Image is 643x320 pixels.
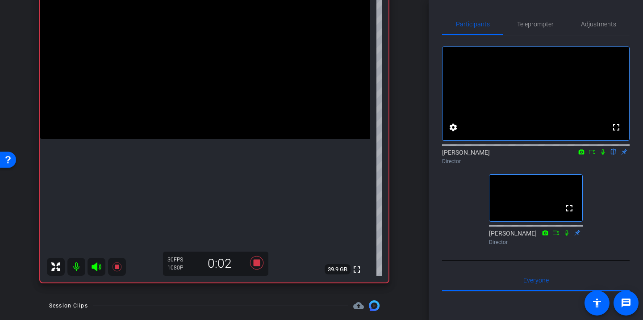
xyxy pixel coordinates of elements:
[517,21,554,27] span: Teleprompter
[49,301,88,310] div: Session Clips
[489,229,583,246] div: [PERSON_NAME]
[190,256,250,271] div: 0:02
[456,21,490,27] span: Participants
[608,147,619,156] mat-icon: flip
[174,257,183,263] span: FPS
[621,298,631,308] mat-icon: message
[369,300,380,311] img: Session clips
[592,298,602,308] mat-icon: accessibility
[581,21,616,27] span: Adjustments
[442,148,630,165] div: [PERSON_NAME]
[489,238,583,246] div: Director
[442,157,630,165] div: Director
[448,122,459,133] mat-icon: settings
[325,264,351,275] span: 39.9 GB
[351,264,362,275] mat-icon: fullscreen
[353,300,364,311] mat-icon: cloud_upload
[611,122,622,133] mat-icon: fullscreen
[167,264,190,271] div: 1080P
[523,277,549,283] span: Everyone
[167,256,190,263] div: 30
[353,300,364,311] span: Destinations for your clips
[564,203,575,214] mat-icon: fullscreen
